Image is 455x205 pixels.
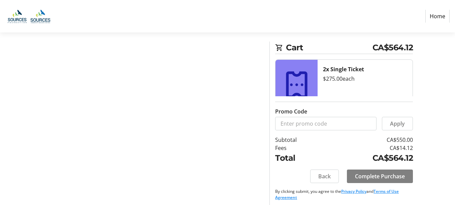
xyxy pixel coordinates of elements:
td: CA$14.12 [323,144,413,152]
p: By clicking submit, you agree to the and [275,188,413,201]
strong: 2x Single Ticket [323,66,364,73]
div: $275.00 each [323,75,407,83]
td: Fees [275,144,323,152]
button: Back [310,170,339,183]
a: Privacy Policy [341,188,366,194]
button: Apply [382,117,413,130]
span: Apply [390,120,405,128]
input: Enter promo code [275,117,377,130]
span: Cart [286,42,372,54]
img: Sources Community Resources Society and Sources Foundation's Logo [5,3,53,30]
a: Home [425,10,450,23]
td: Total [275,152,323,164]
td: CA$550.00 [323,136,413,144]
button: Complete Purchase [347,170,413,183]
span: Back [318,172,331,180]
span: Complete Purchase [355,172,405,180]
span: CA$564.12 [372,42,413,54]
label: Promo Code [275,107,307,116]
a: Terms of Use Agreement [275,188,399,200]
td: CA$564.12 [323,152,413,164]
td: Subtotal [275,136,323,144]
